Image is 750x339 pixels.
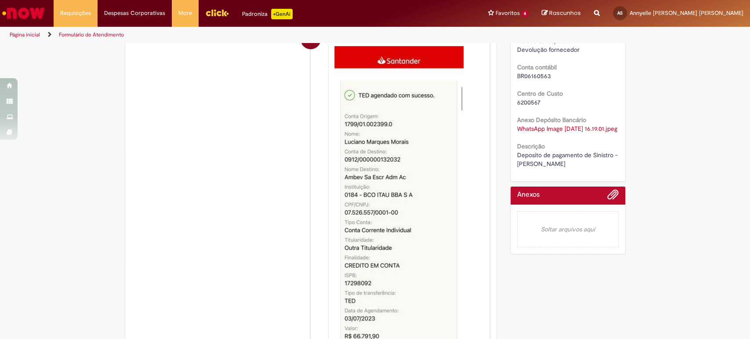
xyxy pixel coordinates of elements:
span: 6200567 [517,98,540,106]
b: Centro de Custo [517,90,563,97]
b: Motivo do depósito [517,37,571,45]
span: Rascunhos [549,9,581,17]
h2: Anexos [517,191,540,199]
span: Favoritos [495,9,519,18]
b: Anexo Depósito Bancário [517,116,586,124]
span: Deposito de pagamento de Sinistro - [PERSON_NAME] [517,151,620,168]
span: More [178,9,192,18]
a: Rascunhos [542,9,581,18]
span: Requisições [60,9,91,18]
ul: Trilhas de página [7,27,493,43]
img: ServiceNow [1,4,46,22]
b: Descrição [517,142,545,150]
p: +GenAi [271,9,293,19]
a: Página inicial [10,31,40,38]
img: click_logo_yellow_360x200.png [205,6,229,19]
a: Formulário de Atendimento [59,31,124,38]
em: Soltar arquivos aqui [517,211,619,247]
button: Adicionar anexos [607,189,619,205]
span: 4 [521,10,529,18]
div: Padroniza [242,9,293,19]
b: Conta contábil [517,63,557,71]
span: Annyelle [PERSON_NAME] [PERSON_NAME] [630,9,743,17]
span: Despesas Corporativas [104,9,165,18]
a: Download de WhatsApp Image 2023-06-30 at 16.19.01.jpeg [517,125,617,133]
span: BR06160563 [517,72,551,80]
span: AS [617,10,623,16]
span: Devolução fornecedor [517,46,580,54]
